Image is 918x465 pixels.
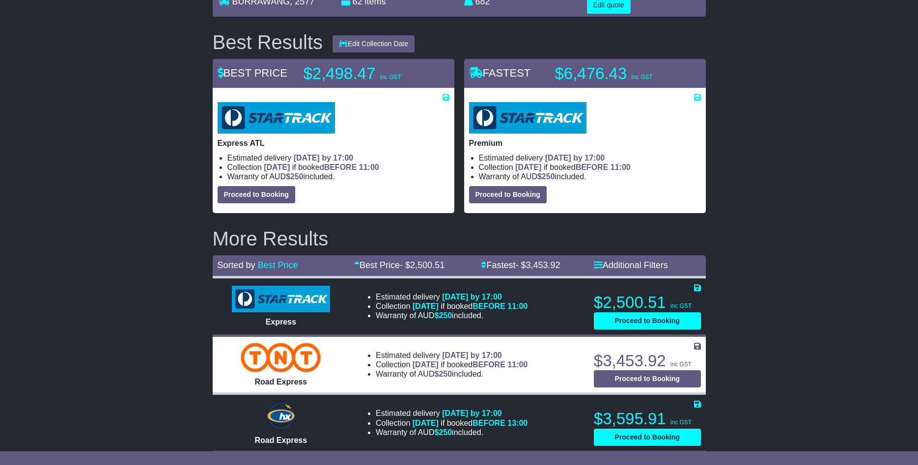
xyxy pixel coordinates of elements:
[594,370,701,387] button: Proceed to Booking
[376,292,528,301] li: Estimated delivery
[218,186,295,203] button: Proceed to Booking
[439,370,452,378] span: 250
[258,260,298,270] a: Best Price
[473,302,505,310] span: BEFORE
[218,138,449,148] p: Express ATL
[594,351,701,371] p: $3,453.92
[413,419,439,427] span: [DATE]
[670,419,692,426] span: inc GST
[611,163,631,171] span: 11:00
[442,409,502,417] span: [DATE] by 17:00
[507,302,528,310] span: 11:00
[479,153,701,163] li: Estimated delivery
[469,186,547,203] button: Proceed to Booking
[213,228,706,249] h2: More Results
[265,401,297,431] img: Hunter Express: Road Express
[442,293,502,301] span: [DATE] by 17:00
[576,163,609,171] span: BEFORE
[439,428,452,437] span: 250
[376,418,528,428] li: Collection
[264,163,290,171] span: [DATE]
[434,311,452,320] span: $
[232,286,330,312] img: StarTrack: Express
[333,35,415,53] button: Edit Collection Date
[380,74,401,81] span: inc GST
[286,172,304,181] span: $
[227,163,449,172] li: Collection
[413,360,528,369] span: if booked
[266,318,296,326] span: Express
[218,260,255,270] span: Sorted by
[479,163,701,172] li: Collection
[227,172,449,181] li: Warranty of AUD included.
[526,260,560,270] span: 3,453.92
[469,67,531,79] span: FASTEST
[413,302,439,310] span: [DATE]
[254,378,307,386] span: Road Express
[507,360,528,369] span: 11:00
[218,102,335,134] img: StarTrack: Express ATL
[594,312,701,329] button: Proceed to Booking
[516,260,560,270] span: - $
[631,74,652,81] span: inc GST
[400,260,445,270] span: - $
[208,31,328,53] div: Best Results
[594,293,701,312] p: $2,500.51
[359,163,379,171] span: 11:00
[294,154,354,162] span: [DATE] by 17:00
[537,172,555,181] span: $
[254,436,307,444] span: Road Express
[473,360,505,369] span: BEFORE
[515,163,541,171] span: [DATE]
[413,302,528,310] span: if booked
[479,172,701,181] li: Warranty of AUD included.
[324,163,357,171] span: BEFORE
[376,409,528,418] li: Estimated delivery
[670,302,692,309] span: inc GST
[545,154,605,162] span: [DATE] by 17:00
[515,163,630,171] span: if booked
[594,409,701,429] p: $3,595.91
[264,163,379,171] span: if booked
[304,64,426,83] p: $2,498.47
[434,370,452,378] span: $
[241,343,321,372] img: TNT Domestic: Road Express
[442,351,502,359] span: [DATE] by 17:00
[670,361,692,368] span: inc GST
[227,153,449,163] li: Estimated delivery
[439,311,452,320] span: 250
[594,260,668,270] a: Additional Filters
[542,172,555,181] span: 250
[376,428,528,437] li: Warranty of AUD included.
[473,419,505,427] span: BEFORE
[410,260,445,270] span: 2,500.51
[376,351,528,360] li: Estimated delivery
[290,172,304,181] span: 250
[594,429,701,446] button: Proceed to Booking
[507,419,528,427] span: 13:00
[354,260,445,270] a: Best Price- $2,500.51
[469,102,586,134] img: StarTrack: Premium
[376,369,528,379] li: Warranty of AUD included.
[376,311,528,320] li: Warranty of AUD included.
[376,360,528,369] li: Collection
[555,64,678,83] p: $6,476.43
[218,67,287,79] span: BEST PRICE
[481,260,560,270] a: Fastest- $3,453.92
[376,301,528,311] li: Collection
[413,360,439,369] span: [DATE]
[434,428,452,437] span: $
[469,138,701,148] p: Premium
[413,419,528,427] span: if booked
